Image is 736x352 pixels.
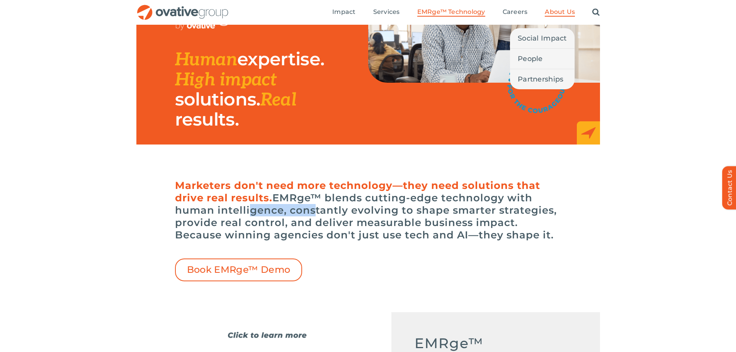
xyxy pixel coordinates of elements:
[545,8,575,16] span: About Us
[237,48,324,70] span: expertise.
[592,8,600,17] a: Search
[260,89,296,111] span: Real
[417,8,485,16] span: EMRge™ Technology
[175,69,277,91] span: High impact
[175,258,303,281] a: Book EMRge™ Demo
[577,121,600,145] img: EMRge_HomePage_Elements_Arrow Box
[332,8,355,17] a: Impact
[518,33,567,44] span: Social Impact
[518,53,543,64] span: People
[175,108,239,130] span: results.
[175,49,238,71] span: Human
[332,8,355,16] span: Impact
[175,179,540,204] span: Marketers don't need more technology—they need solutions that drive real results.
[518,74,563,85] span: Partnerships
[136,4,229,11] a: OG_Full_horizontal_RGB
[510,49,575,69] a: People
[373,8,400,17] a: Services
[510,69,575,89] a: Partnerships
[417,8,485,17] a: EMRge™ Technology
[187,264,291,275] span: Book EMRge™ Demo
[175,179,561,241] h6: EMRge™ blends cutting-edge technology with human intelligence, constantly evolving to shape smart...
[503,8,528,16] span: Careers
[545,8,575,17] a: About Us
[373,8,400,16] span: Services
[175,88,260,110] span: solutions.
[503,8,528,17] a: Careers
[510,28,575,48] a: Social Impact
